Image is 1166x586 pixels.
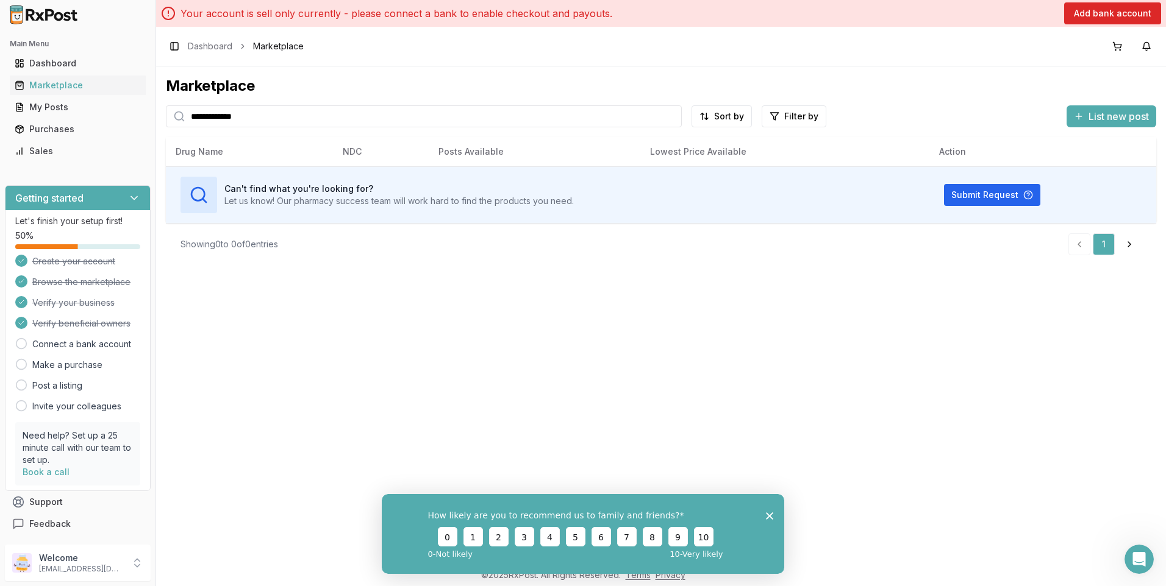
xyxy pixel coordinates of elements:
a: Dashboard [188,40,232,52]
span: Create your account [32,255,115,267]
a: List new post [1067,111,1156,124]
span: Verify your business [32,297,115,309]
button: Sort by [692,105,752,127]
p: Your account is sell only currently - please connect a bank to enable checkout and payouts. [181,6,612,21]
th: Action [929,137,1156,166]
p: Need help? Set up a 25 minute call with our team to set up. [23,429,133,466]
div: Showing 0 to 0 of 0 entries [181,238,278,250]
a: Privacy [656,570,685,580]
button: Support [5,491,151,513]
a: My Posts [10,96,146,118]
a: Marketplace [10,74,146,96]
button: Marketplace [5,76,151,95]
button: Add bank account [1064,2,1161,24]
span: List new post [1089,109,1149,124]
a: Make a purchase [32,359,102,371]
a: Book a call [23,467,70,477]
button: Feedback [5,513,151,535]
h2: Main Menu [10,39,146,49]
h3: Getting started [15,191,84,205]
a: Invite your colleagues [32,400,121,412]
span: Verify beneficial owners [32,317,131,330]
th: Posts Available [429,137,640,166]
span: Marketplace [253,40,304,52]
th: Drug Name [166,137,333,166]
button: List new post [1067,105,1156,127]
button: Submit Request [944,184,1040,206]
th: NDC [333,137,429,166]
iframe: Survey from RxPost [382,494,784,574]
a: Connect a bank account [32,338,131,350]
nav: breadcrumb [188,40,304,52]
img: User avatar [12,553,32,573]
div: My Posts [15,101,141,113]
a: 1 [1093,233,1115,255]
span: Feedback [29,518,71,530]
a: Post a listing [32,379,82,392]
button: Filter by [762,105,826,127]
div: Marketplace [166,76,1156,96]
a: Dashboard [10,52,146,74]
div: Sales [15,145,141,157]
span: Filter by [784,110,818,122]
button: Purchases [5,119,151,139]
a: Purchases [10,118,146,140]
img: RxPost Logo [5,5,83,24]
th: Lowest Price Available [640,137,929,166]
p: Let's finish your setup first! [15,215,140,227]
iframe: Intercom live chat [1125,545,1154,574]
h3: Can't find what you're looking for? [224,183,574,195]
button: Dashboard [5,54,151,73]
a: Go to next page [1117,233,1142,255]
span: Sort by [714,110,744,122]
a: Sales [10,140,146,162]
button: Sales [5,141,151,161]
div: Purchases [15,123,141,135]
p: [EMAIL_ADDRESS][DOMAIN_NAME] [39,564,124,574]
a: Terms [626,570,651,580]
div: Marketplace [15,79,141,91]
nav: pagination [1068,233,1142,255]
div: Dashboard [15,57,141,69]
p: Let us know! Our pharmacy success team will work hard to find the products you need. [224,195,574,207]
span: 50 % [15,230,34,242]
span: Browse the marketplace [32,276,131,288]
button: My Posts [5,97,151,117]
p: Welcome [39,552,124,564]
